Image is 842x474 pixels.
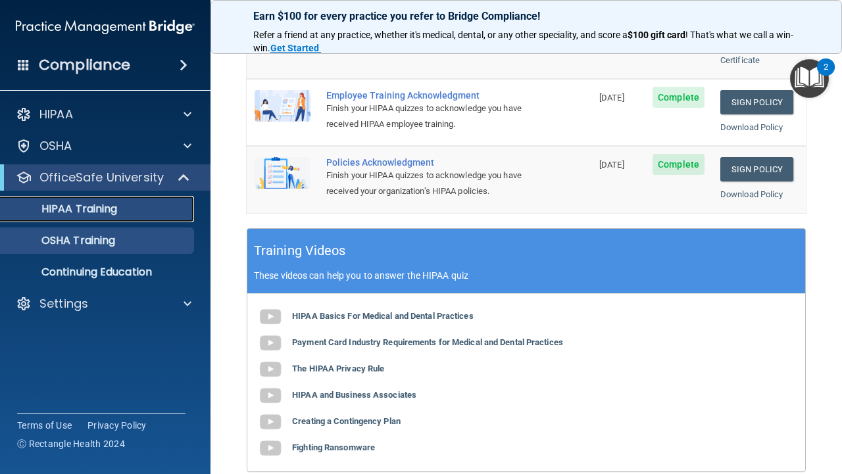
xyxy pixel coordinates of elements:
a: Sign Policy [720,157,793,181]
span: [DATE] [599,160,624,170]
img: gray_youtube_icon.38fcd6cc.png [257,304,284,330]
a: Privacy Policy [87,419,147,432]
p: HIPAA Training [9,202,117,216]
a: Sign Policy [720,90,793,114]
img: gray_youtube_icon.38fcd6cc.png [257,435,284,462]
p: Earn $100 for every practice you refer to Bridge Compliance! [253,10,799,22]
a: Download Certificate [720,39,760,65]
img: gray_youtube_icon.38fcd6cc.png [257,409,284,435]
p: These videos can help you to answer the HIPAA quiz [254,270,799,281]
div: Employee Training Acknowledgment [326,90,526,101]
b: Payment Card Industry Requirements for Medical and Dental Practices [292,337,563,347]
a: OfficeSafe University [16,170,191,185]
b: HIPAA and Business Associates [292,390,416,400]
img: PMB logo [16,14,195,40]
div: Finish your HIPAA quizzes to acknowledge you have received your organization’s HIPAA policies. [326,168,526,199]
img: gray_youtube_icon.38fcd6cc.png [257,330,284,356]
p: HIPAA [39,107,73,122]
span: Complete [653,87,705,108]
div: Policies Acknowledgment [326,157,526,168]
b: HIPAA Basics For Medical and Dental Practices [292,311,474,321]
img: gray_youtube_icon.38fcd6cc.png [257,356,284,383]
span: Complete [653,154,705,175]
span: Ⓒ Rectangle Health 2024 [17,437,125,450]
span: Refer a friend at any practice, whether it's medical, dental, or any other speciality, and score a [253,30,628,40]
a: Terms of Use [17,419,72,432]
h4: Compliance [39,56,130,74]
span: [DATE] [599,93,624,103]
p: Settings [39,296,88,312]
span: ! That's what we call a win-win. [253,30,793,53]
strong: Get Started [270,43,319,53]
div: 2 [824,67,828,84]
div: Finish your HIPAA quizzes to acknowledge you have received HIPAA employee training. [326,101,526,132]
b: The HIPAA Privacy Rule [292,364,384,373]
a: HIPAA [16,107,191,122]
h5: Training Videos [254,239,346,262]
strong: $100 gift card [628,30,685,40]
button: Open Resource Center, 2 new notifications [790,59,829,98]
p: Continuing Education [9,266,188,279]
p: OSHA [39,138,72,154]
img: gray_youtube_icon.38fcd6cc.png [257,383,284,409]
p: OfficeSafe University [39,170,164,185]
p: OSHA Training [9,234,115,247]
a: Settings [16,296,191,312]
b: Creating a Contingency Plan [292,416,401,426]
b: Fighting Ransomware [292,442,375,452]
a: OSHA [16,138,191,154]
a: Get Started [270,43,321,53]
a: Download Policy [720,189,783,199]
a: Download Policy [720,122,783,132]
